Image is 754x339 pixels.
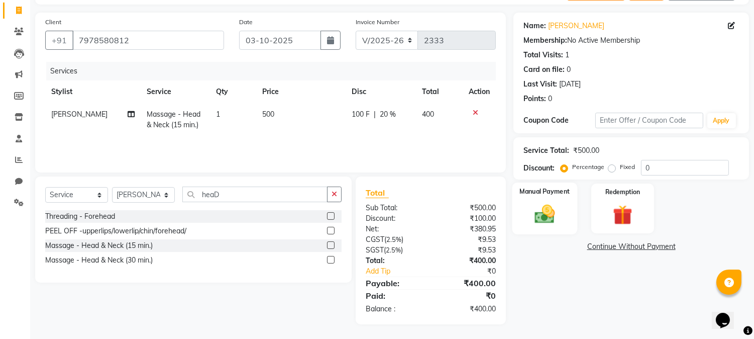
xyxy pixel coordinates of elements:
[712,299,744,329] iframe: chat widget
[548,94,552,104] div: 0
[374,109,376,120] span: |
[72,31,224,50] input: Search by Name/Mobile/Email/Code
[523,94,546,104] div: Points:
[523,145,569,156] div: Service Total:
[356,18,399,27] label: Invoice Number
[45,255,153,266] div: Massage - Head & Neck (30 min.)
[431,245,504,256] div: ₹9.53
[45,226,186,236] div: PEEL OFF -upperlips/lowerlip/chin/forehead/
[256,80,346,103] th: Price
[431,234,504,245] div: ₹9.53
[210,80,256,103] th: Qty
[528,203,562,226] img: _cash.svg
[366,235,384,244] span: CGST
[431,256,504,266] div: ₹400.00
[358,245,431,256] div: ( )
[559,79,581,90] div: [DATE]
[358,234,431,245] div: ( )
[523,115,595,126] div: Coupon Code
[707,113,736,128] button: Apply
[216,110,220,119] span: 1
[262,110,274,119] span: 500
[141,80,210,103] th: Service
[523,50,563,60] div: Total Visits:
[51,110,107,119] span: [PERSON_NAME]
[386,246,401,254] span: 2.5%
[45,211,115,222] div: Threading - Forehead
[358,256,431,266] div: Total:
[416,80,463,103] th: Total
[147,110,200,129] span: Massage - Head & Neck (15 min.)
[595,113,703,128] input: Enter Offer / Coupon Code
[182,187,328,202] input: Search or Scan
[239,18,253,27] label: Date
[431,224,504,234] div: ₹380.95
[607,203,638,227] img: _gift.svg
[605,188,640,197] label: Redemption
[386,235,401,243] span: 2.5%
[358,224,431,234] div: Net:
[45,18,61,27] label: Client
[515,241,747,252] a: Continue Without Payment
[366,188,389,198] span: Total
[620,162,635,172] label: Fixed
[358,203,431,213] div: Sub Total:
[565,50,569,60] div: 1
[431,203,504,213] div: ₹500.00
[46,62,503,80] div: Services
[443,266,504,277] div: ₹0
[520,187,570,196] label: Manual Payment
[431,277,504,289] div: ₹400.00
[358,304,431,314] div: Balance :
[431,290,504,302] div: ₹0
[358,213,431,224] div: Discount:
[431,304,504,314] div: ₹400.00
[463,80,496,103] th: Action
[523,163,555,174] div: Discount:
[346,80,416,103] th: Disc
[358,277,431,289] div: Payable:
[380,109,396,120] span: 20 %
[523,64,565,75] div: Card on file:
[523,35,739,46] div: No Active Membership
[358,266,443,277] a: Add Tip
[572,162,604,172] label: Percentage
[548,21,604,31] a: [PERSON_NAME]
[573,145,599,156] div: ₹500.00
[523,79,557,90] div: Last Visit:
[352,109,370,120] span: 100 F
[567,64,571,75] div: 0
[431,213,504,224] div: ₹100.00
[45,31,73,50] button: +91
[422,110,434,119] span: 400
[358,290,431,302] div: Paid:
[523,21,546,31] div: Name:
[45,80,141,103] th: Stylist
[45,240,153,251] div: Massage - Head & Neck (15 min.)
[366,245,384,255] span: SGST
[523,35,567,46] div: Membership:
